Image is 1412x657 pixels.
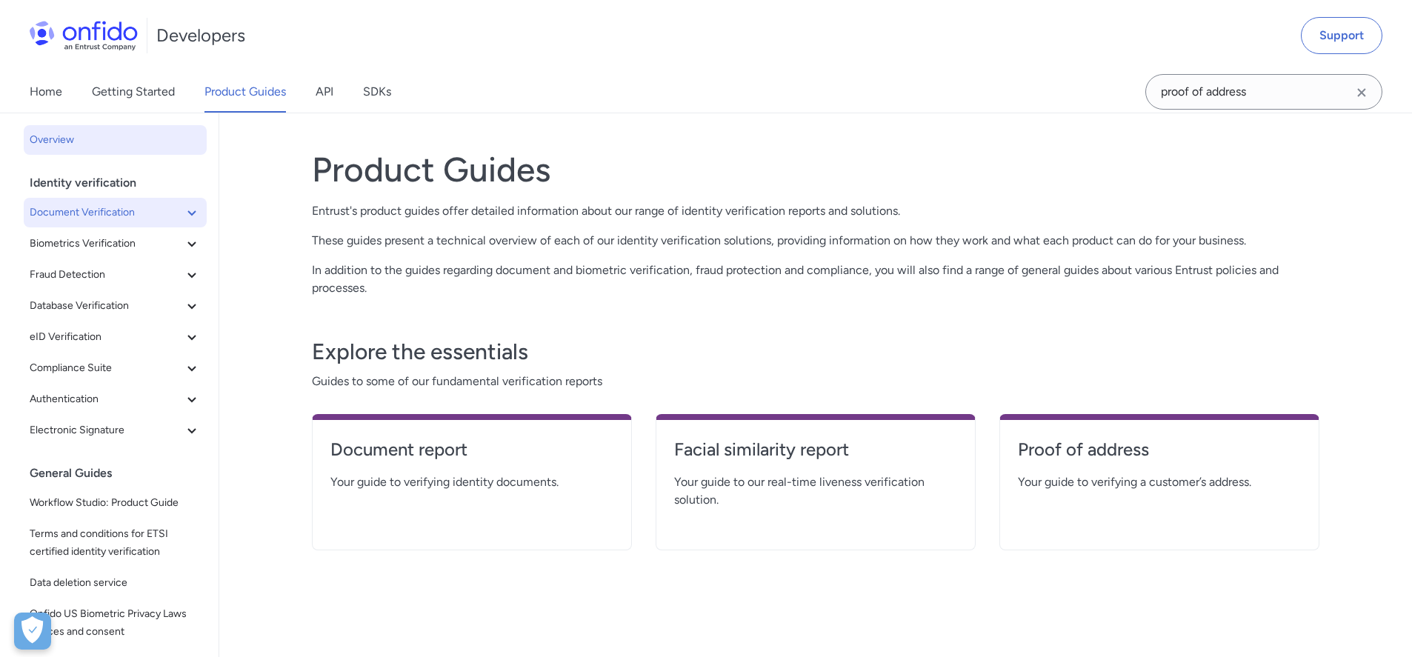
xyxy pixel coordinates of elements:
a: Workflow Studio: Product Guide [24,488,207,518]
button: Document Verification [24,198,207,227]
a: Getting Started [92,71,175,113]
h4: Proof of address [1018,438,1301,461]
span: Your guide to our real-time liveness verification solution. [674,473,957,509]
h4: Facial similarity report [674,438,957,461]
h1: Developers [156,24,245,47]
input: Onfido search input field [1145,74,1382,110]
a: Proof of address [1018,438,1301,473]
h1: Product Guides [312,149,1319,190]
h4: Document report [330,438,613,461]
span: eID Verification [30,328,183,346]
button: Open Preferences [14,613,51,650]
svg: Clear search field button [1353,84,1371,101]
span: Electronic Signature [30,421,183,439]
a: Document report [330,438,613,473]
p: These guides present a technical overview of each of our identity verification solutions, providi... [312,232,1319,250]
span: Fraud Detection [30,266,183,284]
span: Compliance Suite [30,359,183,377]
button: Database Verification [24,291,207,321]
div: Identity verification [30,168,213,198]
img: Onfido Logo [30,21,138,50]
a: Overview [24,125,207,155]
button: eID Verification [24,322,207,352]
button: Electronic Signature [24,416,207,445]
button: Fraud Detection [24,260,207,290]
button: Compliance Suite [24,353,207,383]
span: Onfido US Biometric Privacy Laws notices and consent [30,605,201,641]
span: Authentication [30,390,183,408]
span: Guides to some of our fundamental verification reports [312,373,1319,390]
p: In addition to the guides regarding document and biometric verification, fraud protection and com... [312,261,1319,297]
button: Biometrics Verification [24,229,207,259]
span: Document Verification [30,204,183,221]
div: General Guides [30,458,213,488]
a: Facial similarity report [674,438,957,473]
a: API [316,71,333,113]
span: Data deletion service [30,574,201,592]
span: Database Verification [30,297,183,315]
a: Terms and conditions for ETSI certified identity verification [24,519,207,567]
span: Biometrics Verification [30,235,183,253]
a: Onfido US Biometric Privacy Laws notices and consent [24,599,207,647]
span: Your guide to verifying identity documents. [330,473,613,491]
a: SDKs [363,71,391,113]
a: Data deletion service [24,568,207,598]
span: Your guide to verifying a customer’s address. [1018,473,1301,491]
a: Home [30,71,62,113]
button: Authentication [24,384,207,414]
h3: Explore the essentials [312,337,1319,367]
a: Product Guides [204,71,286,113]
span: Overview [30,131,201,149]
div: Cookie Preferences [14,613,51,650]
p: Entrust's product guides offer detailed information about our range of identity verification repo... [312,202,1319,220]
a: Support [1301,17,1382,54]
span: Workflow Studio: Product Guide [30,494,201,512]
span: Terms and conditions for ETSI certified identity verification [30,525,201,561]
